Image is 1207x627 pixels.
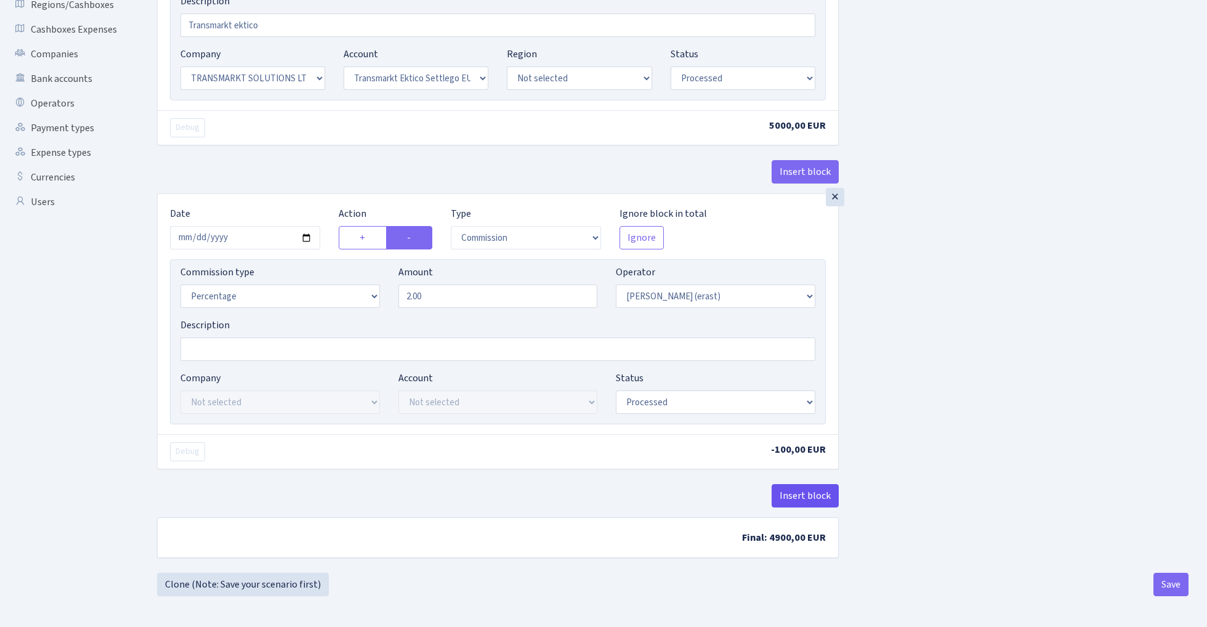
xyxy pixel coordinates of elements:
[180,318,230,333] label: Description
[507,47,537,62] label: Region
[386,226,432,249] label: -
[344,47,378,62] label: Account
[6,190,129,214] a: Users
[180,371,220,386] label: Company
[772,484,839,508] button: Insert block
[771,443,826,456] span: -100,00 EUR
[671,47,698,62] label: Status
[180,265,254,280] label: Commission type
[339,226,387,249] label: +
[6,67,129,91] a: Bank accounts
[170,206,190,221] label: Date
[826,188,844,206] div: ×
[339,206,366,221] label: Action
[616,265,655,280] label: Operator
[742,531,826,544] span: Final: 4900,00 EUR
[451,206,471,221] label: Type
[620,226,664,249] button: Ignore
[6,17,129,42] a: Cashboxes Expenses
[6,116,129,140] a: Payment types
[157,573,329,596] a: Clone (Note: Save your scenario first)
[398,371,433,386] label: Account
[398,265,433,280] label: Amount
[170,442,205,461] button: Debug
[6,91,129,116] a: Operators
[6,140,129,165] a: Expense types
[772,160,839,184] button: Insert block
[1153,573,1189,596] button: Save
[6,165,129,190] a: Currencies
[620,206,707,221] label: Ignore block in total
[616,371,644,386] label: Status
[180,47,220,62] label: Company
[769,119,826,132] span: 5000,00 EUR
[6,42,129,67] a: Companies
[170,118,205,137] button: Debug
